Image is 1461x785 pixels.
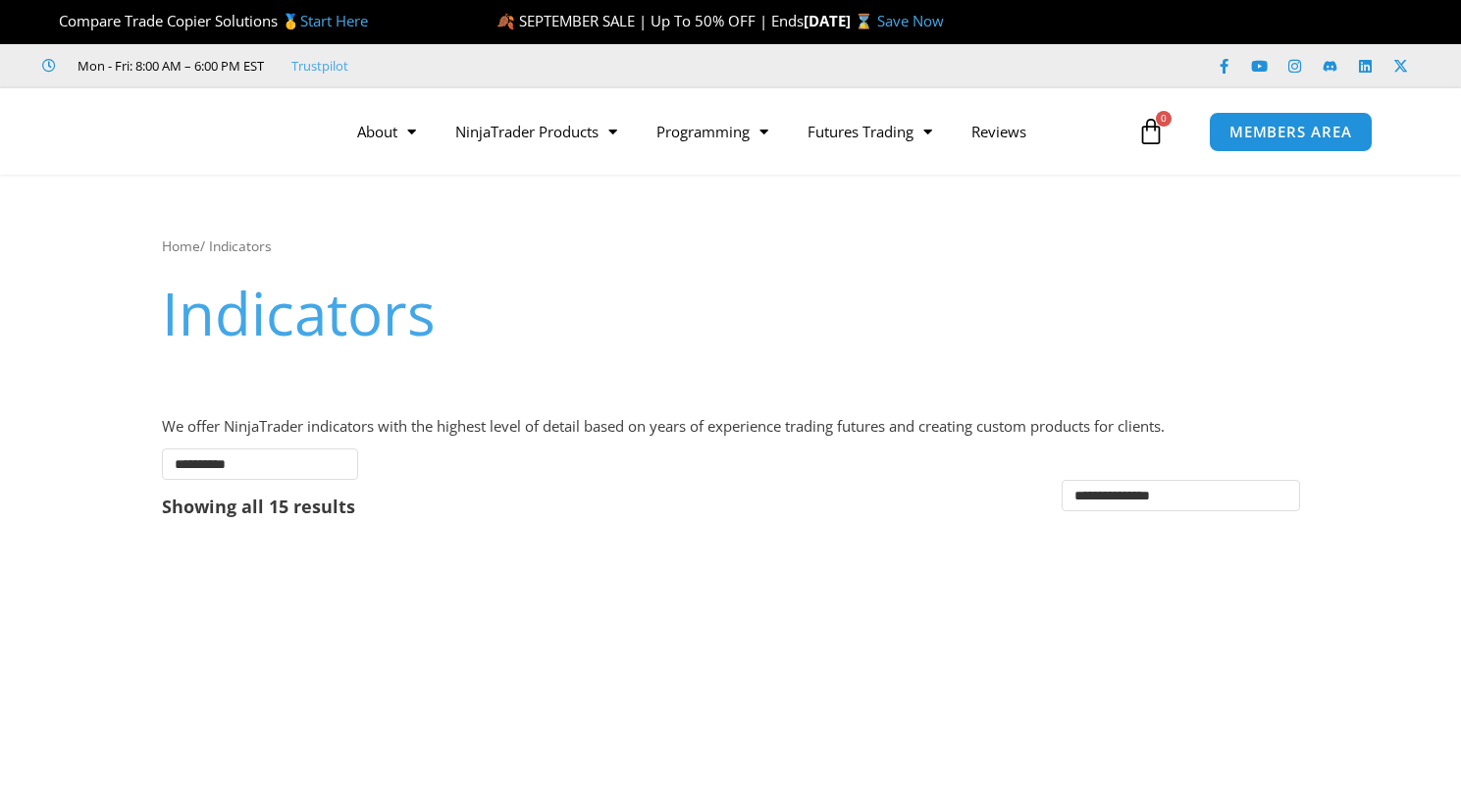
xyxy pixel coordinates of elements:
[162,272,1300,354] h1: Indicators
[42,11,368,30] span: Compare Trade Copier Solutions 🥇
[436,109,637,154] a: NinjaTrader Products
[43,14,58,28] img: 🏆
[338,109,1132,154] nav: Menu
[1209,112,1373,152] a: MEMBERS AREA
[1229,125,1352,139] span: MEMBERS AREA
[338,109,436,154] a: About
[300,11,368,30] a: Start Here
[952,109,1046,154] a: Reviews
[1062,480,1300,511] select: Shop order
[291,54,348,78] a: Trustpilot
[73,54,264,78] span: Mon - Fri: 8:00 AM – 6:00 PM EST
[1156,111,1172,127] span: 0
[637,109,788,154] a: Programming
[1108,103,1194,160] a: 0
[162,413,1300,441] p: We offer NinjaTrader indicators with the highest level of detail based on years of experience tra...
[70,96,281,167] img: LogoAI | Affordable Indicators – NinjaTrader
[162,497,355,515] p: Showing all 15 results
[877,11,944,30] a: Save Now
[788,109,952,154] a: Futures Trading
[804,11,877,30] strong: [DATE] ⌛
[496,11,804,30] span: 🍂 SEPTEMBER SALE | Up To 50% OFF | Ends
[162,234,1300,259] nav: Breadcrumb
[162,236,200,255] a: Home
